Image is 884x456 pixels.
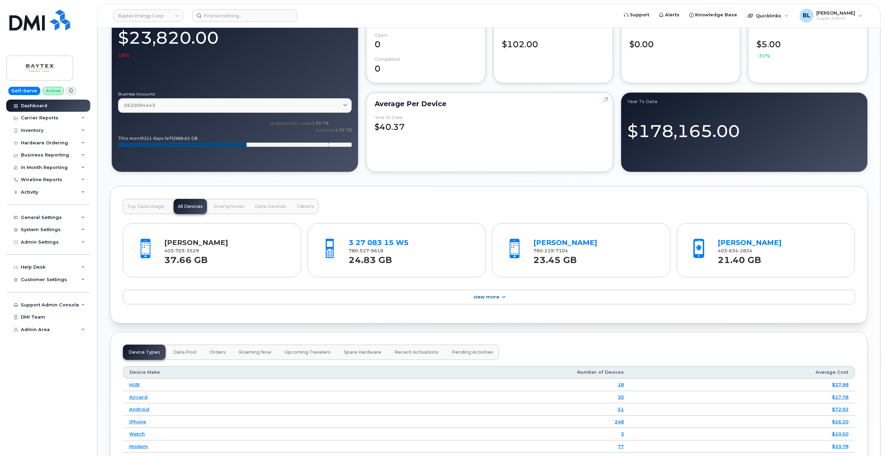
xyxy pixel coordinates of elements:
div: Brandon Lam [795,9,867,23]
a: $72.92 [832,406,849,412]
span: View More [474,294,499,299]
span: 18% [118,52,130,59]
span: 219 [543,248,554,253]
span: [PERSON_NAME] [816,10,855,16]
th: Average Cost [630,366,855,379]
div: Quicklinks [743,9,793,23]
div: Year to Date [627,99,861,104]
div: Year to Date [375,115,403,120]
span: 634 [727,248,738,253]
span: Tablets [297,204,314,209]
span: Support [630,11,649,18]
a: [PERSON_NAME] [164,238,228,247]
div: Average per Device [375,101,604,107]
a: [PERSON_NAME] [718,238,782,247]
input: Find something... [192,9,297,22]
span: 703 [174,248,185,253]
text: projected data usage [270,120,328,126]
span: Top Data Usage [127,204,164,209]
a: 0520094443 [118,98,352,112]
a: Baytex Energy Corp [114,9,183,22]
text: total pool [316,127,352,133]
button: Tablets [292,199,318,214]
a: $27.98 [832,382,849,387]
a: $33.78 [832,444,849,449]
a: Aircard [129,394,148,400]
div: Open [375,33,387,38]
a: 30 [618,394,624,400]
a: View More [123,290,855,304]
div: completed [375,57,400,62]
a: Support [619,8,654,22]
span: Pending Activities [452,349,493,355]
a: Modem [129,444,148,449]
div: $178,165.00 [627,113,861,143]
span: Knowledge Base [695,11,737,18]
span: 403 [718,248,752,253]
span: 0520094443 [124,102,155,109]
span: 780 [349,248,383,253]
tspan: 1.58 TB [312,120,328,126]
th: Number of Devices [337,366,630,379]
label: Business Accounts [118,92,352,96]
span: 7104 [554,248,568,253]
a: $10.50 [832,431,849,437]
span: 527 [358,248,369,253]
a: HUB [129,382,140,387]
span: 2824 [738,248,752,253]
strong: 21.40 GB [718,251,761,265]
a: 3 [621,431,624,437]
tspan: This month [118,136,145,141]
span: -30% [757,52,770,59]
tspan: 1.76 TB [335,127,352,133]
div: $40.37 [375,115,604,133]
button: Top Data Usage [123,199,168,214]
div: $5.00 [757,33,859,59]
a: iPhone [129,419,146,424]
a: Alerts [654,8,684,22]
span: Super Admin [816,16,855,21]
span: Orders [210,349,226,355]
div: 0 [375,33,477,51]
a: $17.78 [832,394,849,400]
a: 77 [618,444,624,449]
a: 3 27 083 15 W5 [349,238,409,247]
span: Smartphones [213,204,244,209]
tspan: 988.62 GB [175,136,198,141]
span: Data Devices [255,204,286,209]
strong: 37.66 GB [164,251,208,265]
span: Recent Activations [394,349,439,355]
a: $56.20 [832,419,849,424]
span: Roaming Now [239,349,272,355]
span: BL [803,11,810,20]
span: Upcoming Travelers [285,349,331,355]
span: 403 [164,248,199,253]
a: 248 [615,419,624,424]
span: 3529 [185,248,199,253]
div: $102.00 [502,33,604,51]
button: Data Devices [251,199,290,214]
div: 0 [375,57,477,75]
span: 9618 [369,248,383,253]
a: Watch [129,431,145,437]
a: 51 [618,406,624,412]
tspan: (11 days left) [145,136,175,141]
strong: 24.83 GB [349,251,392,265]
span: Data Pool [173,349,197,355]
a: Knowledge Base [684,8,742,22]
div: $0.00 [629,33,732,51]
span: Spare Hardware [344,349,381,355]
a: [PERSON_NAME] [533,238,597,247]
span: Alerts [665,11,679,18]
span: Quicklinks [756,13,781,18]
span: 780 [533,248,568,253]
th: Device Make [123,366,337,379]
a: Android [129,406,149,412]
strong: 23.45 GB [533,251,577,265]
div: $23,820.00 [118,24,352,59]
a: 18 [618,382,624,387]
button: Smartphones [209,199,249,214]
